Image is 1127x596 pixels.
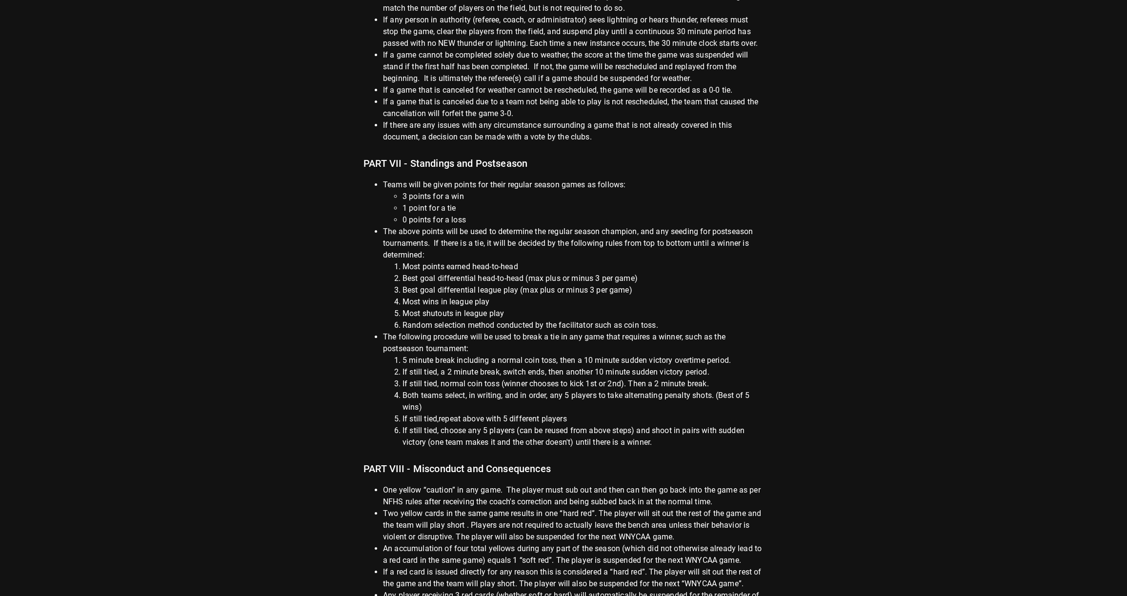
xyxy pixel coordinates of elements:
li: Two yellow cards in the same game results in one “hard red”. The player will sit out the rest of ... [383,508,764,543]
li: If a red card is issued directly for any reason this is considered a “hard red”. The player will ... [383,566,764,590]
li: 3 points for a win [402,191,764,202]
li: If a game that is canceled due to a team not being able to play is not rescheduled, the team that... [383,96,764,119]
li: Best goal differential head-to-head (max plus or minus 3 per game) [402,273,764,284]
li: 5 minute break including a normal coin toss, then a 10 minute sudden victory overtime period. [402,355,764,366]
h6: PART VIII - Misconduct and Consequences [363,456,764,477]
li: The above points will be used to determine the regular season champion, and any seeding for posts... [383,226,764,331]
li: If still tied, normal coin toss (winner chooses to kick 1st or 2nd). Then a 2 minute break. [402,378,764,390]
li: If still tied, choose any 5 players (can be reused from above steps) and shoot in pairs with sudd... [402,425,764,448]
li: Teams will be given points for their regular season games as follows: [383,179,764,226]
li: 0 points for a loss [402,214,764,226]
li: If a game cannot be completed solely due to weather, the score at the time the game was suspended... [383,49,764,84]
li: Random selection method conducted by the facilitator such as coin toss. [402,319,764,331]
li: Most shutouts in league play [402,308,764,319]
li: If still tied, a 2 minute break, switch ends, then another 10 minute sudden victory period. [402,366,764,378]
li: Most wins in league play [402,296,764,308]
li: The following procedure will be used to break a tie in any game that requires a winner, such as t... [383,331,764,448]
li: If a game that is canceled for weather cannot be rescheduled, the game will be recorded as a 0-0 ... [383,84,764,96]
li: 1 point for a tie [402,202,764,214]
li: Both teams select, in writing, and in order, any 5 players to take alternating penalty shots. (Be... [402,390,764,413]
li: If still tied,repeat above with 5 different players [402,413,764,425]
h6: PART VII - Standings and Postseason [363,151,764,171]
li: If any person in authority (referee, coach, or administrator) sees lightning or hears thunder, re... [383,14,764,49]
li: Best goal differential league play (max plus or minus 3 per game) [402,284,764,296]
li: An accumulation of four total yellows during any part of the season (which did not otherwise alre... [383,543,764,566]
li: Most points earned head-to-head [402,261,764,273]
li: If there are any issues with any circumstance surrounding a game that is not already covered in t... [383,119,764,143]
li: One yellow “caution” in any game. The player must sub out and then can then go back into the game... [383,484,764,508]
